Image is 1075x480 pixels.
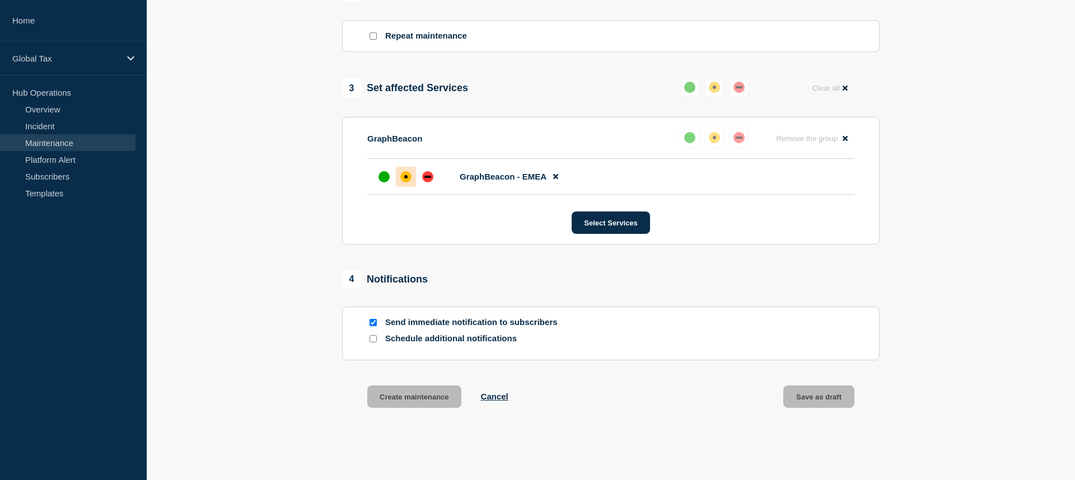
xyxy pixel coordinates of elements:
span: Remove the group [776,134,838,143]
button: down [729,77,749,97]
button: Select Services [572,211,649,234]
p: GraphBeacon [367,134,422,143]
div: up [378,171,390,182]
input: Send immediate notification to subscribers [370,319,377,326]
button: up [680,77,700,97]
p: Global Tax [12,54,120,63]
span: 4 [342,270,361,289]
div: affected [709,132,720,143]
button: up [680,128,700,148]
div: affected [709,82,720,93]
div: up [684,132,695,143]
div: affected [400,171,412,182]
button: Remove the group [769,128,854,149]
button: affected [704,77,725,97]
div: up [684,82,695,93]
p: Schedule additional notifications [385,333,564,344]
input: Schedule additional notifications [370,335,377,342]
div: Notifications [342,270,428,289]
p: Send immediate notification to subscribers [385,317,564,328]
input: Repeat maintenance [370,32,377,40]
button: affected [704,128,725,148]
div: down [733,132,745,143]
button: down [729,128,749,148]
div: down [733,82,745,93]
div: down [422,171,433,182]
p: Repeat maintenance [385,31,467,41]
button: Save as draft [783,385,854,408]
div: Set affected Services [342,79,468,98]
span: 3 [342,79,361,98]
button: Cancel [481,392,508,401]
button: Create maintenance [367,385,461,408]
span: GraphBeacon - EMEA [460,172,546,181]
button: Clear all [806,77,854,99]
